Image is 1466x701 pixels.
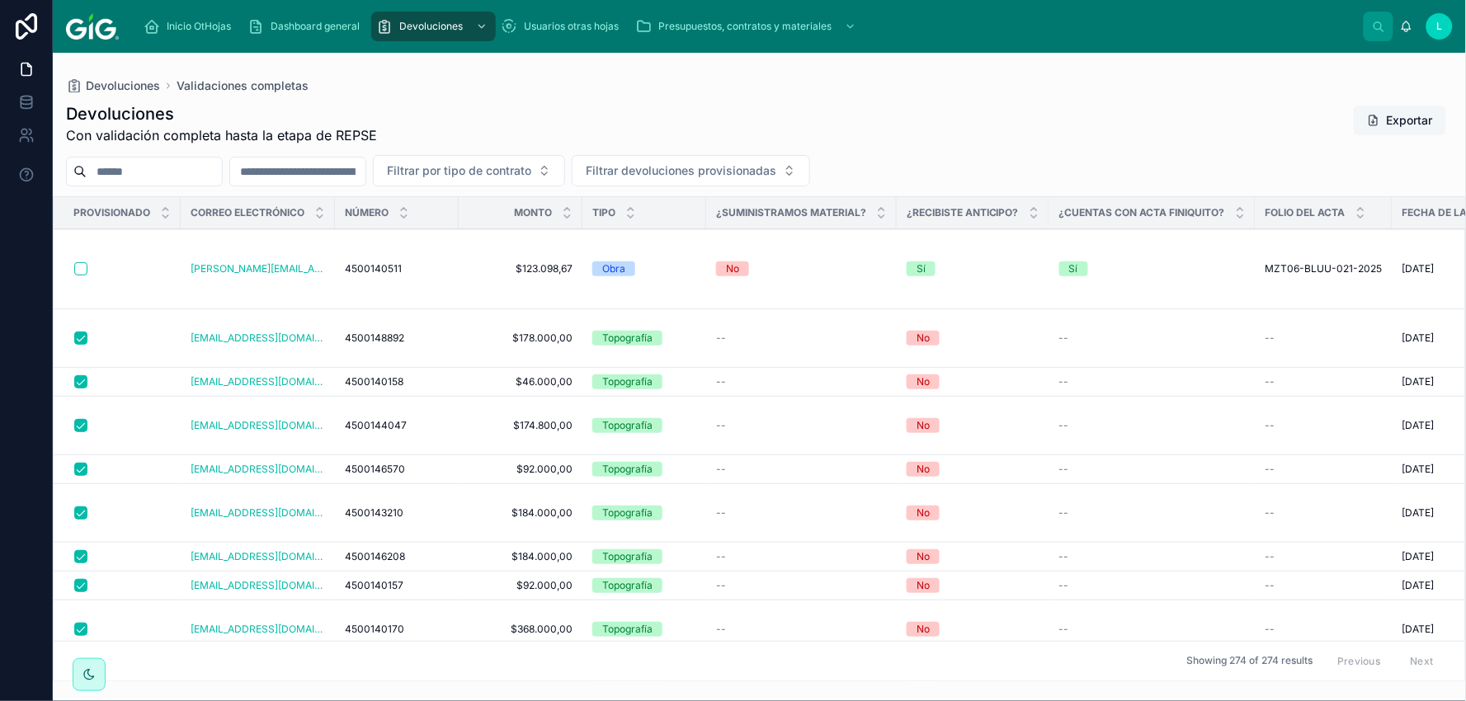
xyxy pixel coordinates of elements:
[917,418,930,433] div: No
[469,463,573,476] span: $92.000,00
[602,549,653,564] div: Topografía
[1059,332,1069,345] span: --
[917,462,930,477] div: No
[1402,419,1435,432] span: [DATE]
[191,375,325,388] a: [EMAIL_ADDRESS][DOMAIN_NAME]
[716,206,866,219] span: ¿Suministramos material?
[1186,655,1313,668] span: Showing 274 of 274 results
[917,261,926,276] div: Sí
[1069,261,1078,276] div: Sí
[469,332,573,345] span: $178.000,00
[66,125,377,145] span: Con validación completa hasta la etapa de REPSE
[602,506,653,520] div: Topografía
[572,155,810,186] button: Select Button
[1402,332,1435,345] span: [DATE]
[726,261,739,276] div: No
[1059,579,1069,592] span: --
[191,419,325,432] a: [EMAIL_ADDRESS][DOMAIN_NAME]
[469,262,573,275] span: $123.098,67
[716,623,726,636] span: --
[1437,20,1443,33] span: L
[345,419,407,432] span: 4500144047
[345,579,403,592] span: 4500140157
[716,579,726,592] span: --
[716,550,726,563] span: --
[191,262,325,275] a: [PERSON_NAME][EMAIL_ADDRESS][PERSON_NAME][PERSON_NAME][DOMAIN_NAME]
[1266,262,1383,275] span: MZT06-BLUU-021-2025
[345,506,403,520] span: 4500143210
[1402,623,1435,636] span: [DATE]
[66,13,119,40] img: App logo
[716,506,726,520] span: --
[1059,623,1069,636] span: --
[602,374,653,389] div: Topografía
[1059,463,1069,476] span: --
[1266,375,1275,388] span: --
[716,463,726,476] span: --
[1266,332,1275,345] span: --
[191,550,325,563] a: [EMAIL_ADDRESS][DOMAIN_NAME]
[132,8,1364,45] div: scrollable content
[1266,550,1275,563] span: --
[1402,506,1435,520] span: [DATE]
[345,550,405,563] span: 4500146208
[602,462,653,477] div: Topografía
[139,12,243,41] a: Inicio OtHojas
[345,332,404,345] span: 4500148892
[1266,463,1275,476] span: --
[630,12,865,41] a: Presupuestos, contratos y materiales
[66,102,377,125] h1: Devoluciones
[1059,419,1069,432] span: --
[496,12,630,41] a: Usuarios otras hojas
[1402,463,1435,476] span: [DATE]
[1266,579,1275,592] span: --
[191,579,325,592] a: [EMAIL_ADDRESS][DOMAIN_NAME]
[371,12,496,41] a: Devoluciones
[399,20,463,33] span: Devoluciones
[177,78,309,94] a: Validaciones completas
[917,374,930,389] div: No
[602,622,653,637] div: Topografía
[1266,623,1275,636] span: --
[1059,206,1225,219] span: ¿Cuentas con acta finiquito?
[345,463,405,476] span: 4500146570
[191,506,325,520] a: [EMAIL_ADDRESS][DOMAIN_NAME]
[469,579,573,592] span: $92.000,00
[716,419,726,432] span: --
[602,331,653,346] div: Topografía
[469,550,573,563] span: $184.000,00
[1266,206,1346,219] span: Folio del acta
[66,78,160,94] a: Devoluciones
[345,206,389,219] span: Número
[167,20,231,33] span: Inicio OtHojas
[716,332,726,345] span: --
[586,162,776,179] span: Filtrar devoluciones provisionadas
[917,622,930,637] div: No
[592,206,615,219] span: Tipo
[373,155,565,186] button: Select Button
[387,162,531,179] span: Filtrar por tipo de contrato
[191,332,325,345] a: [EMAIL_ADDRESS][DOMAIN_NAME]
[1402,375,1435,388] span: [DATE]
[602,578,653,593] div: Topografía
[1402,262,1435,275] span: [DATE]
[1059,375,1069,388] span: --
[469,419,573,432] span: $174.800,00
[602,261,625,276] div: Obra
[73,206,150,219] span: Provisionado
[86,78,160,94] span: Devoluciones
[917,578,930,593] div: No
[345,262,402,275] span: 4500140511
[1402,579,1435,592] span: [DATE]
[345,375,403,388] span: 4500140158
[917,506,930,520] div: No
[1266,506,1275,520] span: --
[602,418,653,433] div: Topografía
[1059,506,1069,520] span: --
[271,20,360,33] span: Dashboard general
[1266,419,1275,432] span: --
[469,506,573,520] span: $184.000,00
[469,623,573,636] span: $368.000,00
[524,20,619,33] span: Usuarios otras hojas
